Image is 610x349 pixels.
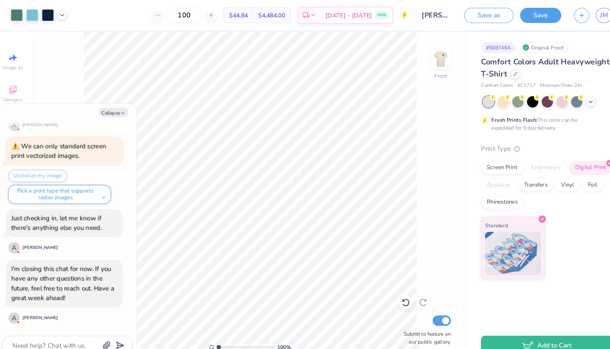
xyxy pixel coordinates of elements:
[471,211,493,220] span: Standard
[468,322,593,341] button: Add to Cart
[405,6,445,23] input: Untitled Design
[503,79,520,86] span: # C1717
[101,103,129,112] button: Collapse
[468,54,591,76] span: Comfort Colors Adult Heavyweight T-Shirt
[17,253,116,290] div: I'm closing this chat for now. If you have any other questions in the future, feel free to reach ...
[505,7,544,22] button: Save
[565,171,584,184] div: Foil
[478,112,522,118] strong: Fresh Prints Flash:
[272,329,285,337] span: 100 %
[15,232,25,243] div: A
[368,12,377,17] span: FREE
[167,7,199,22] input: – –
[254,10,280,19] span: $4,484.00
[552,155,593,167] div: Digital Print
[468,155,508,167] div: Screen Print
[421,48,437,65] img: Front
[389,317,439,332] label: Submit to feature on our public gallery.
[468,79,498,86] span: Comfort Colors
[478,111,580,126] div: This color can be expedited for 5 day delivery.
[582,10,589,20] span: JM
[9,61,29,68] span: Image AI
[468,138,593,147] div: Print Type
[15,300,25,310] div: A
[503,171,537,184] div: Transfers
[471,222,525,264] img: Standard
[17,136,108,154] div: We can only standard screen print vectorized images.
[539,171,562,184] div: Vinyl
[510,155,550,167] div: Embroidery
[578,7,593,22] a: JM
[15,115,25,125] div: A
[28,234,62,241] div: [PERSON_NAME]
[468,188,508,200] div: Rhinestones
[226,10,244,19] span: $44.84
[10,92,28,99] span: Designs
[468,40,501,51] div: # 508746A
[28,117,62,123] div: [PERSON_NAME]
[17,205,104,223] div: Just checking in, let me know if there's anything else you need.
[451,7,499,22] button: Save as
[468,171,501,184] div: Applique
[28,302,62,308] div: [PERSON_NAME]
[423,69,435,76] div: Front
[505,40,551,51] div: Original Proof
[14,177,113,195] button: Pick a print type that supports raster images
[318,10,363,19] span: [DATE] - [DATE]
[524,79,566,86] span: Minimum Order: 24 +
